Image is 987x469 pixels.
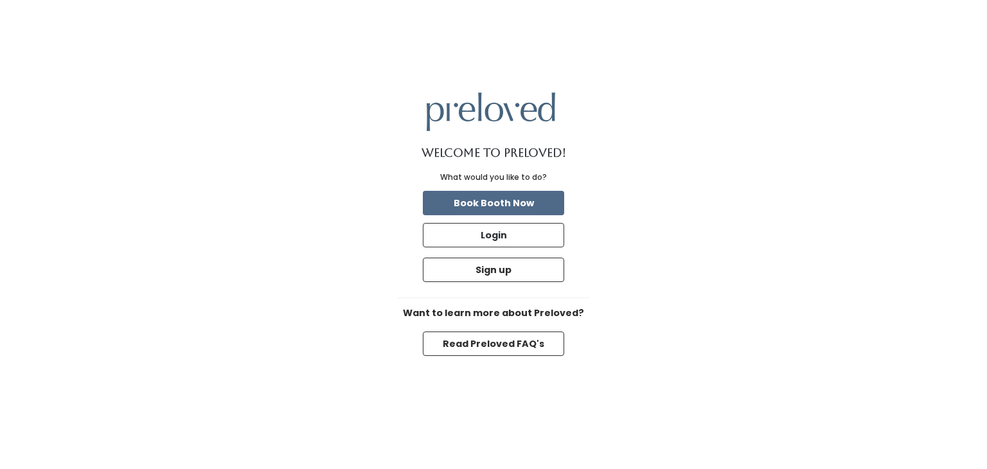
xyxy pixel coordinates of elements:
a: Login [420,220,567,250]
button: Login [423,223,564,247]
div: What would you like to do? [440,172,547,183]
button: Sign up [423,258,564,282]
h1: Welcome to Preloved! [422,146,566,159]
button: Read Preloved FAQ's [423,332,564,356]
a: Sign up [420,255,567,285]
h6: Want to learn more about Preloved? [397,308,590,319]
button: Book Booth Now [423,191,564,215]
img: preloved logo [427,93,555,130]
